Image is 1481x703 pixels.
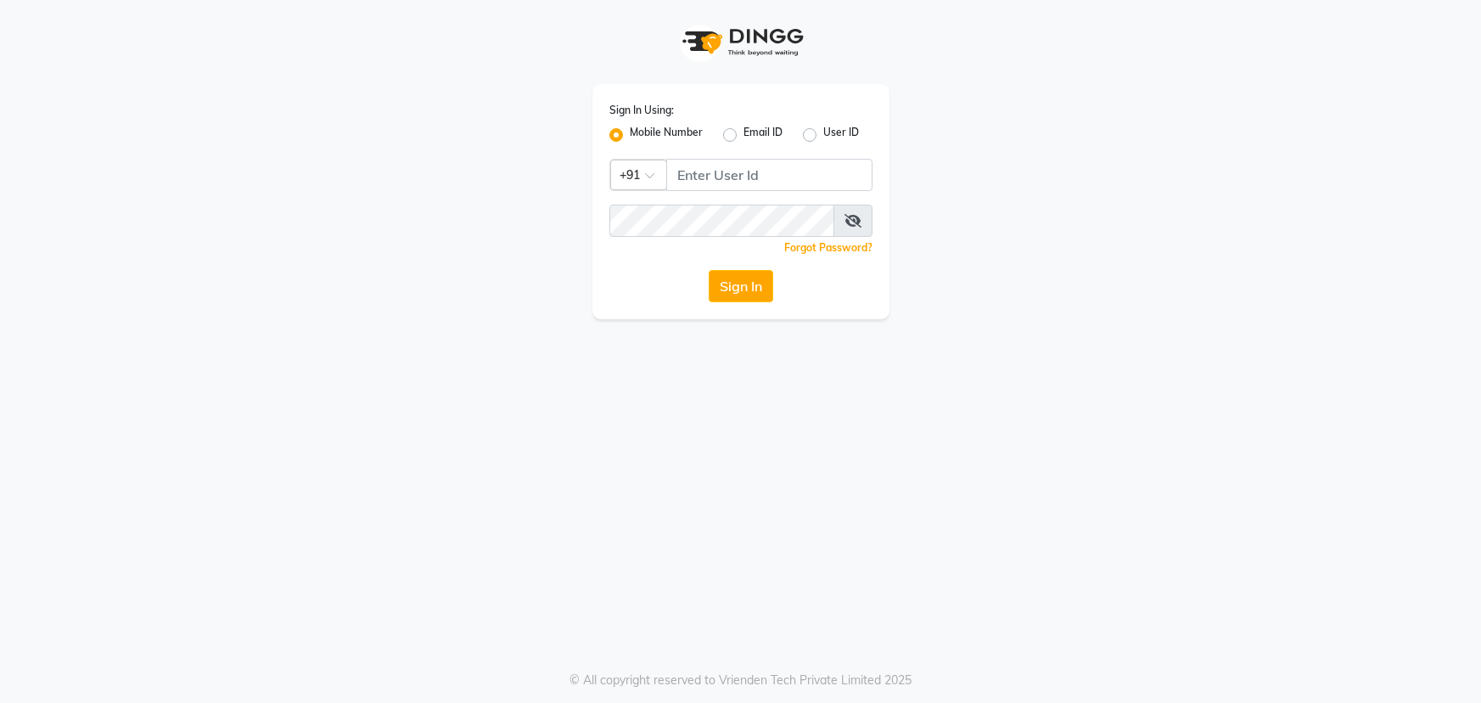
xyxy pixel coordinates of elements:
[609,205,834,237] input: Username
[743,125,783,145] label: Email ID
[823,125,859,145] label: User ID
[630,125,703,145] label: Mobile Number
[673,17,809,67] img: logo1.svg
[666,159,872,191] input: Username
[709,270,773,302] button: Sign In
[609,103,674,118] label: Sign In Using:
[784,241,872,254] a: Forgot Password?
